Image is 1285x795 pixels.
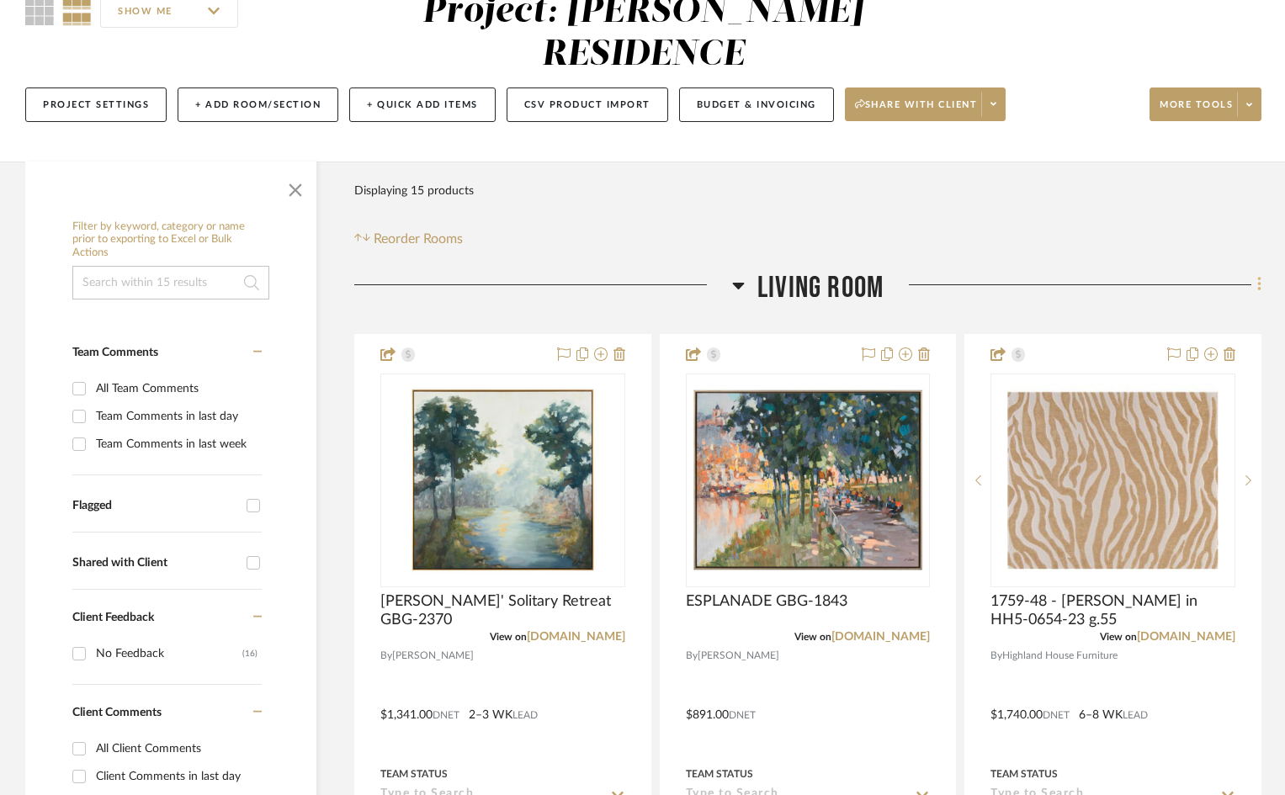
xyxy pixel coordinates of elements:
button: Reorder Rooms [354,229,463,249]
img: 1759-48 - Emerson Bench in HH5-0654-23 g.55 [1008,375,1219,586]
button: Close [279,170,312,204]
span: ESPLANADE GBG-1843 [686,592,847,611]
div: Shared with Client [72,556,238,570]
button: Project Settings [25,87,167,122]
div: Team Comments in last week [96,431,258,458]
button: Share with client [845,87,1006,121]
button: + Add Room/Section [178,87,338,122]
div: All Client Comments [96,735,258,762]
div: 0 [381,374,624,586]
div: 0 [991,374,1235,586]
span: [PERSON_NAME] [698,648,779,664]
span: Client Comments [72,707,162,718]
span: View on [490,632,527,642]
h6: Filter by keyword, category or name prior to exporting to Excel or Bulk Actions [72,220,269,260]
div: Displaying 15 products [354,174,474,208]
button: CSV Product Import [507,87,668,122]
div: Team Status [380,766,448,782]
div: Team Comments in last day [96,403,258,430]
div: (16) [242,640,258,667]
button: More tools [1150,87,1261,121]
span: Highland House Furniture [1002,648,1118,664]
span: By [380,648,392,664]
a: [DOMAIN_NAME] [527,631,625,643]
span: Living Room [757,270,884,306]
a: [DOMAIN_NAME] [1137,631,1235,643]
div: Team Status [686,766,753,782]
div: All Team Comments [96,375,258,402]
span: 1759-48 - [PERSON_NAME] in HH5-0654-23 g.55 [990,592,1235,629]
button: Budget & Invoicing [679,87,834,122]
div: Client Comments in last day [96,763,258,790]
span: View on [794,632,831,642]
span: Team Comments [72,347,158,358]
span: Reorder Rooms [374,229,463,249]
span: By [990,648,1002,664]
img: ESPLANADE GBG-1843 [688,384,929,576]
button: + Quick Add Items [349,87,496,122]
span: Share with client [855,98,978,124]
span: View on [1100,632,1137,642]
img: Jackie Ellens' Solitary Retreat GBG-2370 [382,384,624,576]
div: No Feedback [96,640,242,667]
span: More tools [1160,98,1233,124]
div: Team Status [990,766,1058,782]
a: [DOMAIN_NAME] [831,631,930,643]
input: Search within 15 results [72,266,269,299]
span: By [686,648,698,664]
span: [PERSON_NAME]' Solitary Retreat GBG-2370 [380,592,625,629]
div: 0 [687,374,930,586]
div: Flagged [72,499,238,513]
span: Client Feedback [72,612,154,623]
span: [PERSON_NAME] [392,648,474,664]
